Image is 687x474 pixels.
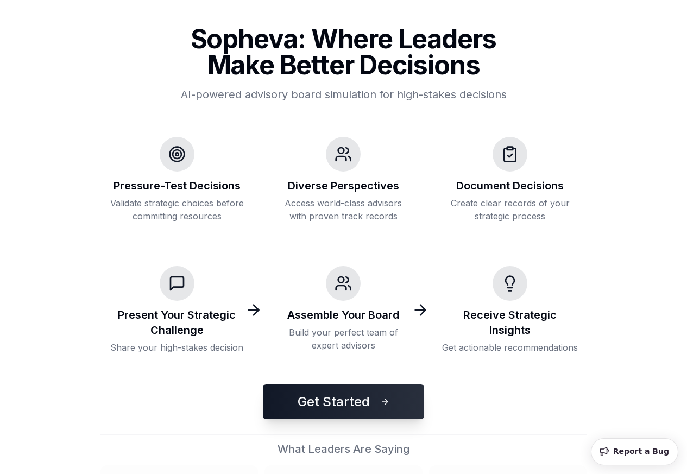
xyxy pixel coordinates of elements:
[109,307,245,338] h3: Present Your Strategic Challenge
[263,384,424,419] button: Get Started
[109,197,245,223] p: Validate strategic choices before committing resources
[275,326,412,352] p: Build your perfect team of expert advisors
[275,197,412,223] p: Access world-class advisors with proven track records
[442,341,578,354] p: Get actionable recommendations
[287,307,399,323] h3: Assemble Your Board
[110,341,243,354] p: Share your high-stakes decision
[456,178,564,193] h3: Document Decisions
[442,307,578,338] h3: Receive Strategic Insights
[114,178,241,193] h3: Pressure-Test Decisions
[100,441,587,457] h2: What Leaders Are Saying
[442,197,578,223] p: Create clear records of your strategic process
[161,87,526,102] p: AI-powered advisory board simulation for high-stakes decisions
[161,26,526,78] h1: Sopheva: Where Leaders Make Better Decisions
[288,178,399,193] h3: Diverse Perspectives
